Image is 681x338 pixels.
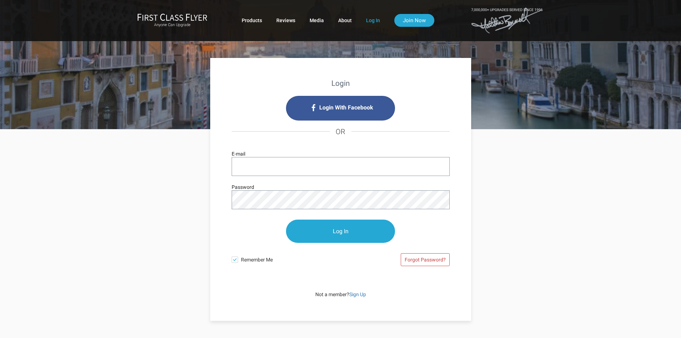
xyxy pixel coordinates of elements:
a: Forgot Password? [401,253,450,266]
strong: Login [331,79,350,88]
a: Reviews [276,14,295,27]
a: Join Now [394,14,434,27]
span: Login With Facebook [319,102,373,113]
input: Log In [286,220,395,243]
img: First Class Flyer [137,13,207,21]
span: Not a member? [315,292,366,297]
a: First Class FlyerAnyone Can Upgrade [137,13,207,28]
i: Login with Facebook [286,96,395,121]
a: Media [310,14,324,27]
label: Password [232,183,254,191]
a: About [338,14,352,27]
h4: OR [232,121,450,143]
small: Anyone Can Upgrade [137,23,207,28]
span: Remember Me [241,253,341,264]
label: E-mail [232,150,245,158]
a: Products [242,14,262,27]
a: Log In [366,14,380,27]
a: Sign Up [349,292,366,297]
